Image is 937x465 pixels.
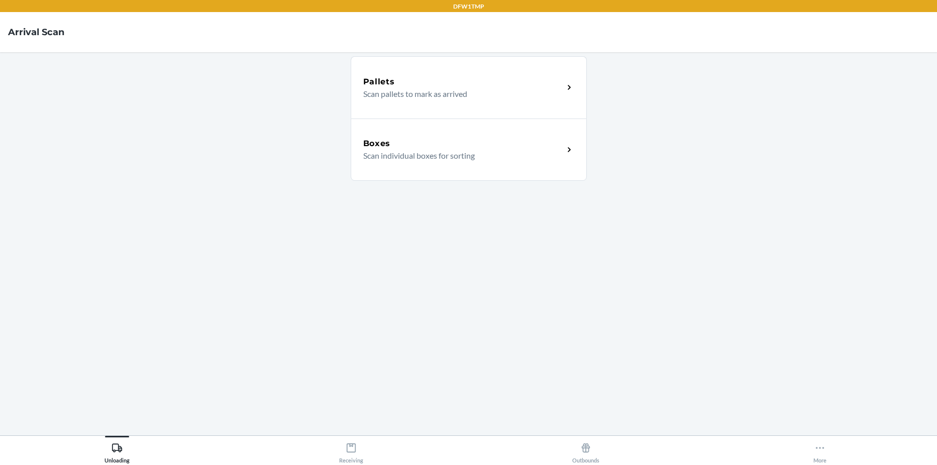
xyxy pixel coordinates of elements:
[572,438,599,463] div: Outbounds
[363,138,391,150] h5: Boxes
[363,76,395,88] h5: Pallets
[105,438,130,463] div: Unloading
[703,436,937,463] button: More
[8,26,64,39] h4: Arrival Scan
[234,436,468,463] button: Receiving
[339,438,363,463] div: Receiving
[813,438,826,463] div: More
[363,150,556,162] p: Scan individual boxes for sorting
[351,119,587,181] a: BoxesScan individual boxes for sorting
[453,2,484,11] p: DFW1TMP
[363,88,556,100] p: Scan pallets to mark as arrived
[351,56,587,119] a: PalletsScan pallets to mark as arrived
[469,436,703,463] button: Outbounds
